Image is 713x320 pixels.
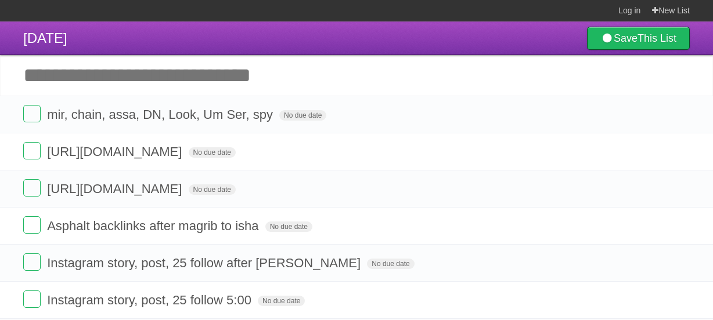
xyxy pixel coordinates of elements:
[367,259,414,269] span: No due date
[23,30,67,46] span: [DATE]
[189,147,236,158] span: No due date
[23,142,41,159] label: Done
[23,290,41,308] label: Done
[47,144,185,159] span: [URL][DOMAIN_NAME]
[47,256,363,270] span: Instagram story, post, 25 follow after [PERSON_NAME]
[23,253,41,271] label: Done
[47,181,185,196] span: [URL][DOMAIN_NAME]
[47,107,276,122] span: mir, chain, assa, DN, Look, Um Ser, spy
[189,184,236,195] span: No due date
[23,105,41,122] label: Done
[258,296,305,306] span: No due date
[279,110,326,121] span: No due date
[587,27,690,50] a: SaveThis List
[23,179,41,197] label: Done
[638,32,676,44] b: This List
[23,216,41,234] label: Done
[265,221,312,232] span: No due date
[47,219,261,233] span: Asphalt backlinks after magrib to isha
[47,293,254,307] span: Instagram story, post, 25 follow 5:00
